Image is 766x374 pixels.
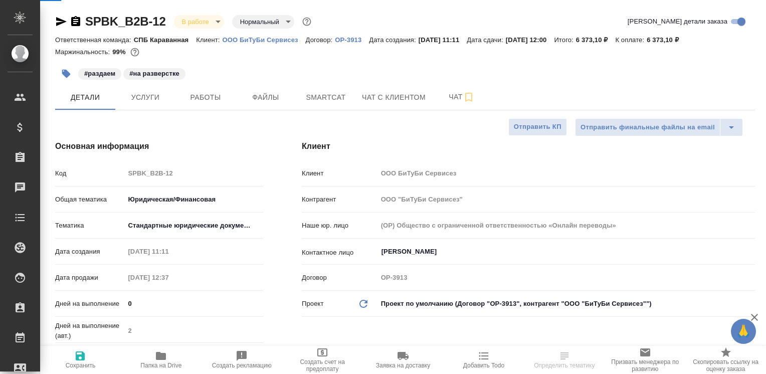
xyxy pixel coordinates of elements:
span: 🙏 [735,321,752,342]
button: Папка на Drive [121,346,202,374]
span: Детали [61,91,109,104]
button: Создать рекламацию [202,346,282,374]
p: Дата создания: [369,36,418,44]
input: Пустое поле [124,244,212,259]
button: Создать счет на предоплату [282,346,363,374]
span: Заявка на доставку [376,362,430,369]
p: Договор [302,273,377,283]
p: Маржинальность: [55,48,112,56]
span: Отправить КП [514,121,561,133]
button: Отправить финальные файлы на email [575,118,720,136]
button: Определить тематику [524,346,605,374]
button: Скопировать ссылку на оценку заказа [685,346,766,374]
span: Создать счет на предоплату [288,358,357,372]
input: Пустое поле [377,270,755,285]
p: Договор: [306,36,335,44]
input: Пустое поле [124,166,263,180]
p: 99% [112,48,128,56]
a: ООО БиТуБи Сервисез [223,35,306,44]
span: на разверстке [122,69,186,77]
span: Создать рекламацию [212,362,272,369]
span: Smartcat [302,91,350,104]
p: Дата продажи [55,273,124,283]
button: Добавить Todo [443,346,524,374]
div: Юридическая/Финансовая [124,191,263,208]
h4: Основная информация [55,140,262,152]
p: Ответственная команда: [55,36,134,44]
button: Скопировать ссылку для ЯМессенджера [55,16,67,28]
div: Стандартные юридические документы, договоры, уставы [124,217,263,234]
button: Скопировать ссылку [70,16,82,28]
button: В работе [179,18,212,26]
button: Заявка на доставку [363,346,444,374]
p: #раздаем [84,69,115,79]
p: Дней на выполнение (авт.) [55,321,124,341]
p: 6 373,10 ₽ [647,36,686,44]
p: Код [55,168,124,178]
p: Контрагент [302,195,377,205]
p: Клиент [302,168,377,178]
p: Наше юр. лицо [302,221,377,231]
input: Пустое поле [124,270,212,285]
span: Добавить Todo [463,362,504,369]
a: OP-3913 [335,35,369,44]
button: Нормальный [237,18,282,26]
p: СПБ Караванная [134,36,197,44]
p: Тематика [55,221,124,231]
input: Пустое поле [124,323,263,338]
span: Услуги [121,91,169,104]
span: Скопировать ссылку на оценку заказа [691,358,760,372]
div: Проект по умолчанию (Договор "OP-3913", контрагент "ООО "БиТуБи Сервисез"") [377,295,755,312]
button: Доп статусы указывают на важность/срочность заказа [300,15,313,28]
p: OP-3913 [335,36,369,44]
input: ✎ Введи что-нибудь [124,296,263,311]
h4: Клиент [302,140,755,152]
p: ООО БиТуБи Сервисез [223,36,306,44]
p: Контактное лицо [302,248,377,258]
p: Дата создания [55,247,124,257]
span: Папка на Drive [140,362,181,369]
button: Open [749,251,751,253]
p: 6 373,10 ₽ [576,36,616,44]
span: Работы [181,91,230,104]
span: Чат с клиентом [362,91,426,104]
button: Добавить тэг [55,63,77,85]
input: Пустое поле [377,218,755,233]
button: Призвать менеджера по развитию [605,346,685,374]
span: Определить тематику [534,362,595,369]
p: Дней на выполнение [55,299,124,309]
p: Дата сдачи: [467,36,505,44]
p: Проект [302,299,324,309]
svg: Подписаться [463,91,475,103]
p: Клиент: [196,36,222,44]
span: Отправить финальные файлы на email [581,122,715,133]
span: раздаем [77,69,122,77]
p: [DATE] 12:00 [506,36,554,44]
span: Файлы [242,91,290,104]
p: [DATE] 11:11 [419,36,467,44]
p: Итого: [554,36,576,44]
span: Призвать менеджера по развитию [611,358,679,372]
div: В работе [232,15,294,29]
p: К оплате: [615,36,647,44]
a: SPBK_B2B-12 [85,15,166,28]
div: split button [575,118,743,136]
p: Общая тематика [55,195,124,205]
div: В работе [174,15,224,29]
input: Пустое поле [377,166,755,180]
span: Чат [438,91,486,103]
span: [PERSON_NAME] детали заказа [628,17,727,27]
button: Сохранить [40,346,121,374]
p: #на разверстке [129,69,179,79]
span: Сохранить [66,362,96,369]
button: 🙏 [731,319,756,344]
button: 57.60 RUB; [128,46,141,59]
input: Пустое поле [377,192,755,207]
button: Отправить КП [508,118,567,136]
